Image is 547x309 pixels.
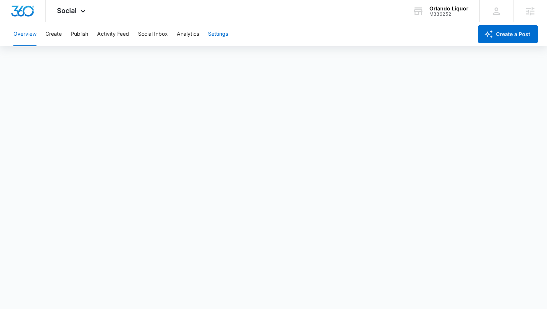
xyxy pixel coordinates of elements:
button: Publish [71,22,88,46]
button: Create [45,22,62,46]
div: account name [429,6,468,12]
button: Social Inbox [138,22,168,46]
button: Create a Post [478,25,538,43]
button: Settings [208,22,228,46]
div: account id [429,12,468,17]
button: Analytics [177,22,199,46]
button: Overview [13,22,36,46]
button: Activity Feed [97,22,129,46]
span: Social [57,7,77,15]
